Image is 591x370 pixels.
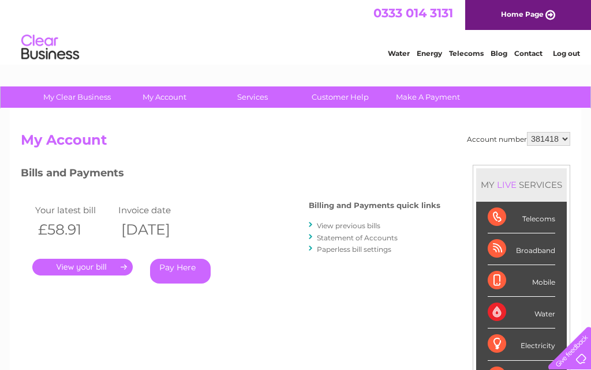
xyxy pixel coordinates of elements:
[467,132,570,146] div: Account number
[32,202,115,218] td: Your latest bill
[553,49,580,58] a: Log out
[488,233,555,265] div: Broadband
[150,259,211,284] a: Pay Here
[309,201,440,210] h4: Billing and Payments quick links
[491,49,507,58] a: Blog
[373,6,453,20] a: 0333 014 3131
[388,49,410,58] a: Water
[317,221,380,230] a: View previous bills
[514,49,543,58] a: Contact
[380,86,476,108] a: Make A Payment
[21,132,570,154] h2: My Account
[488,329,555,360] div: Electricity
[488,265,555,297] div: Mobile
[32,259,133,275] a: .
[488,202,555,233] div: Telecoms
[495,179,519,190] div: LIVE
[21,165,440,185] h3: Bills and Payments
[29,86,125,108] a: My Clear Business
[476,168,567,201] div: MY SERVICES
[205,86,300,108] a: Services
[117,86,212,108] a: My Account
[449,49,484,58] a: Telecoms
[293,86,388,108] a: Customer Help
[24,6,569,56] div: Clear Business is a trading name of Verastar Limited (registered in [GEOGRAPHIC_DATA] No. 3667643...
[32,218,115,241] th: £58.91
[21,30,80,65] img: logo.png
[115,218,199,241] th: [DATE]
[488,297,555,329] div: Water
[317,233,398,242] a: Statement of Accounts
[417,49,442,58] a: Energy
[115,202,199,218] td: Invoice date
[317,245,391,254] a: Paperless bill settings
